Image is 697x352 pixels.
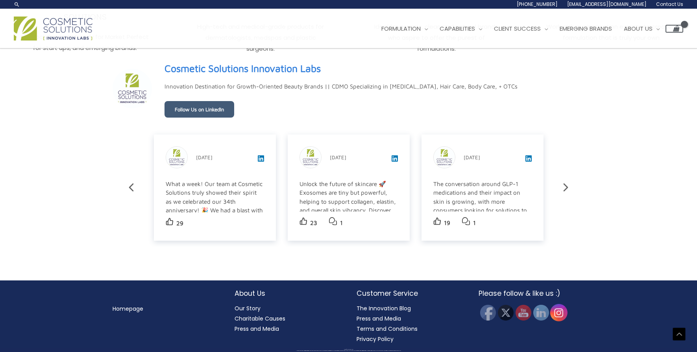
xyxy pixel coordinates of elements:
[494,24,541,33] span: Client Success
[166,147,187,168] img: sk-post-userpic
[488,17,554,41] a: Client Success
[381,24,421,33] span: Formulation
[235,288,341,299] h2: About Us
[165,81,518,92] p: Innovation Destination for Growth-Oriented Beauty Brands || CDMO Specializing in [MEDICAL_DATA], ...
[235,304,261,312] a: Our Story
[357,288,463,299] h2: Customer Service
[464,153,480,162] p: [DATE]
[176,218,183,229] p: 29
[479,288,585,299] h2: Please follow & like us :)
[624,24,653,33] span: About Us
[357,315,401,323] a: Press and Media
[618,17,666,41] a: About Us
[14,350,683,351] div: All material on this Website, including design, text, images, logos and sounds, are owned by Cosm...
[300,147,321,168] img: sk-post-userpic
[517,1,558,7] span: [PHONE_NUMBER]
[444,217,450,229] p: 19
[375,17,434,41] a: Formulation
[113,69,152,108] img: sk-header-picture
[165,101,234,118] a: Follow Us on LinkedIn
[666,25,683,33] a: View Shopping Cart, empty
[14,17,92,41] img: Cosmetic Solutions Logo
[434,147,455,168] img: sk-post-userpic
[340,217,343,229] p: 1
[300,180,397,268] div: Unlock the future of skincare 🚀 Exosomes are tiny but powerful, helping to support collagen, elas...
[357,303,463,344] nav: Customer Service
[480,305,496,321] img: Facebook
[258,156,264,163] a: View post on LinkedIn
[113,304,219,314] nav: Menu
[357,325,418,333] a: Terms and Conditions
[235,315,285,323] a: Charitable Causes
[560,24,612,33] span: Emerging Brands
[310,217,317,229] p: 23
[113,305,143,313] a: Homepage
[525,156,532,163] a: View post on LinkedIn
[14,1,20,7] a: Search icon link
[370,17,683,41] nav: Site Navigation
[357,304,411,312] a: The Innovation Blog
[166,180,263,339] div: What a week! Our team at Cosmetic Solutions truly showed their spirit as we celebrated our 34th a...
[357,335,394,343] a: Privacy Policy
[235,303,341,334] nav: About Us
[196,153,213,162] p: [DATE]
[498,305,514,321] img: Twitter
[554,17,618,41] a: Emerging Brands
[392,156,398,163] a: View post on LinkedIn
[567,1,647,7] span: [EMAIL_ADDRESS][DOMAIN_NAME]
[330,153,346,162] p: [DATE]
[440,24,475,33] span: Capabilities
[165,59,321,77] a: View page on LinkedIn
[656,1,683,7] span: Contact Us
[434,17,488,41] a: Capabilities
[473,217,476,229] p: 1
[235,325,279,333] a: Press and Media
